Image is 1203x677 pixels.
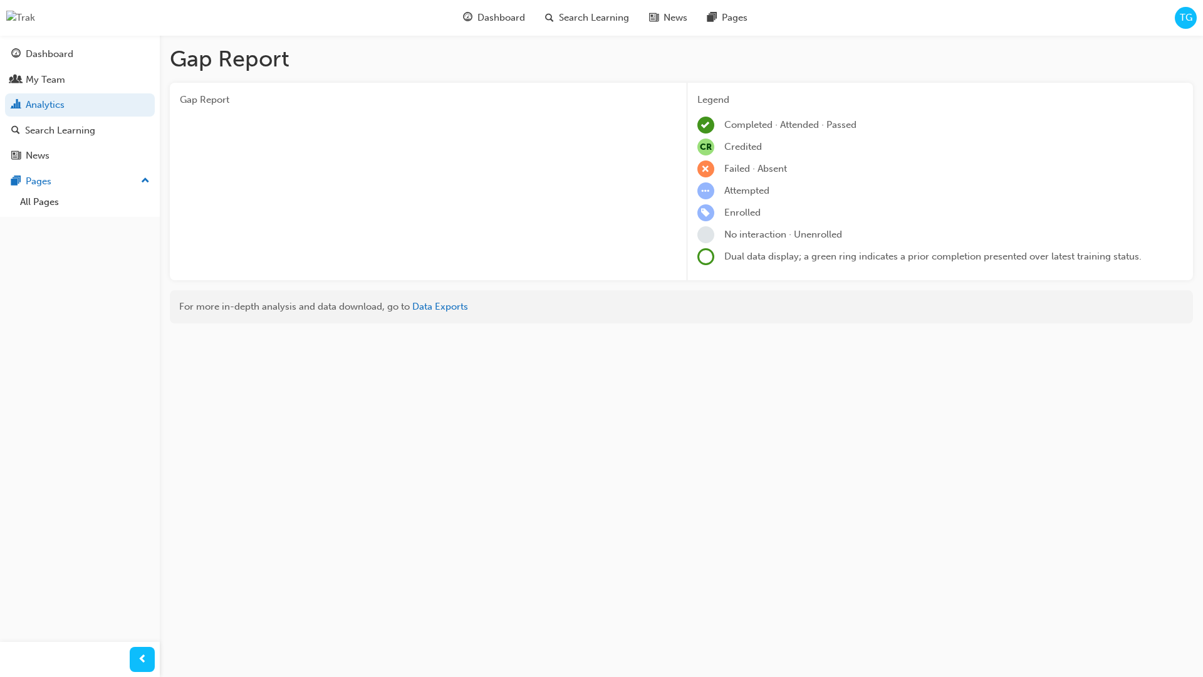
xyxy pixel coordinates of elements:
span: learningRecordVerb_FAIL-icon [697,160,714,177]
a: pages-iconPages [697,5,758,31]
img: Trak [6,11,35,25]
span: learningRecordVerb_NONE-icon [697,226,714,243]
a: Analytics [5,93,155,117]
a: search-iconSearch Learning [535,5,639,31]
span: Failed · Absent [724,163,787,174]
h1: Gap Report [170,45,1193,73]
div: My Team [26,73,65,87]
span: news-icon [11,150,21,162]
span: people-icon [11,75,21,86]
span: Dual data display; a green ring indicates a prior completion presented over latest training status. [724,251,1142,262]
a: news-iconNews [639,5,697,31]
div: Dashboard [26,47,73,61]
a: guage-iconDashboard [453,5,535,31]
div: News [26,149,49,163]
span: null-icon [697,139,714,155]
a: Dashboard [5,43,155,66]
span: Enrolled [724,207,761,218]
span: learningRecordVerb_ATTEMPT-icon [697,182,714,199]
span: learningRecordVerb_COMPLETE-icon [697,117,714,134]
span: up-icon [141,173,150,189]
span: guage-icon [463,10,472,26]
span: Pages [722,11,747,25]
span: search-icon [11,125,20,137]
span: Attempted [724,185,769,196]
span: Gap Report [180,93,667,107]
span: Search Learning [559,11,629,25]
div: Search Learning [25,123,95,138]
span: Dashboard [477,11,525,25]
span: No interaction · Unenrolled [724,229,842,240]
button: TG [1175,7,1197,29]
button: Pages [5,170,155,193]
span: pages-icon [11,176,21,187]
span: pages-icon [707,10,717,26]
a: Data Exports [412,301,468,312]
a: My Team [5,68,155,92]
span: guage-icon [11,49,21,60]
span: Completed · Attended · Passed [724,119,857,130]
button: DashboardMy TeamAnalyticsSearch LearningNews [5,40,155,170]
span: news-icon [649,10,659,26]
span: prev-icon [138,652,147,668]
span: search-icon [545,10,554,26]
div: Pages [26,174,51,189]
span: chart-icon [11,100,21,111]
a: All Pages [15,192,155,212]
a: News [5,144,155,167]
span: News [664,11,687,25]
span: TG [1180,11,1192,25]
a: Search Learning [5,119,155,142]
div: Legend [697,93,1184,107]
div: For more in-depth analysis and data download, go to [179,300,1184,314]
span: Credited [724,141,762,152]
span: learningRecordVerb_ENROLL-icon [697,204,714,221]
